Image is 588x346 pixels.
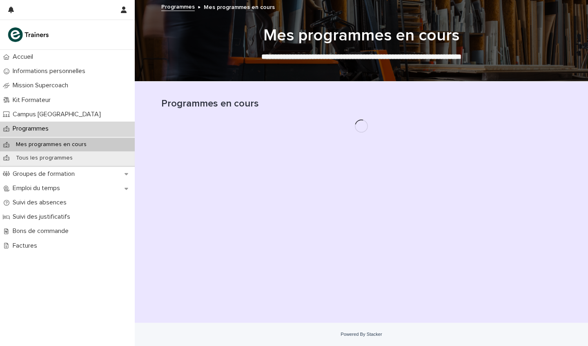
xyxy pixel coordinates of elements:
[9,53,40,61] p: Accueil
[9,96,57,104] p: Kit Formateur
[9,141,93,148] p: Mes programmes en cours
[161,26,561,45] h1: Mes programmes en cours
[7,27,51,43] img: K0CqGN7SDeD6s4JG8KQk
[9,213,77,221] p: Suivi des justificatifs
[161,2,195,11] a: Programmes
[9,170,81,178] p: Groupes de formation
[9,125,55,133] p: Programmes
[9,67,92,75] p: Informations personnelles
[9,184,67,192] p: Emploi du temps
[9,242,44,250] p: Factures
[9,199,73,206] p: Suivi des absences
[161,98,561,110] h1: Programmes en cours
[9,155,79,162] p: Tous les programmes
[9,82,75,89] p: Mission Supercoach
[9,227,75,235] p: Bons de commande
[341,332,382,337] a: Powered By Stacker
[9,111,107,118] p: Campus [GEOGRAPHIC_DATA]
[204,2,275,11] p: Mes programmes en cours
